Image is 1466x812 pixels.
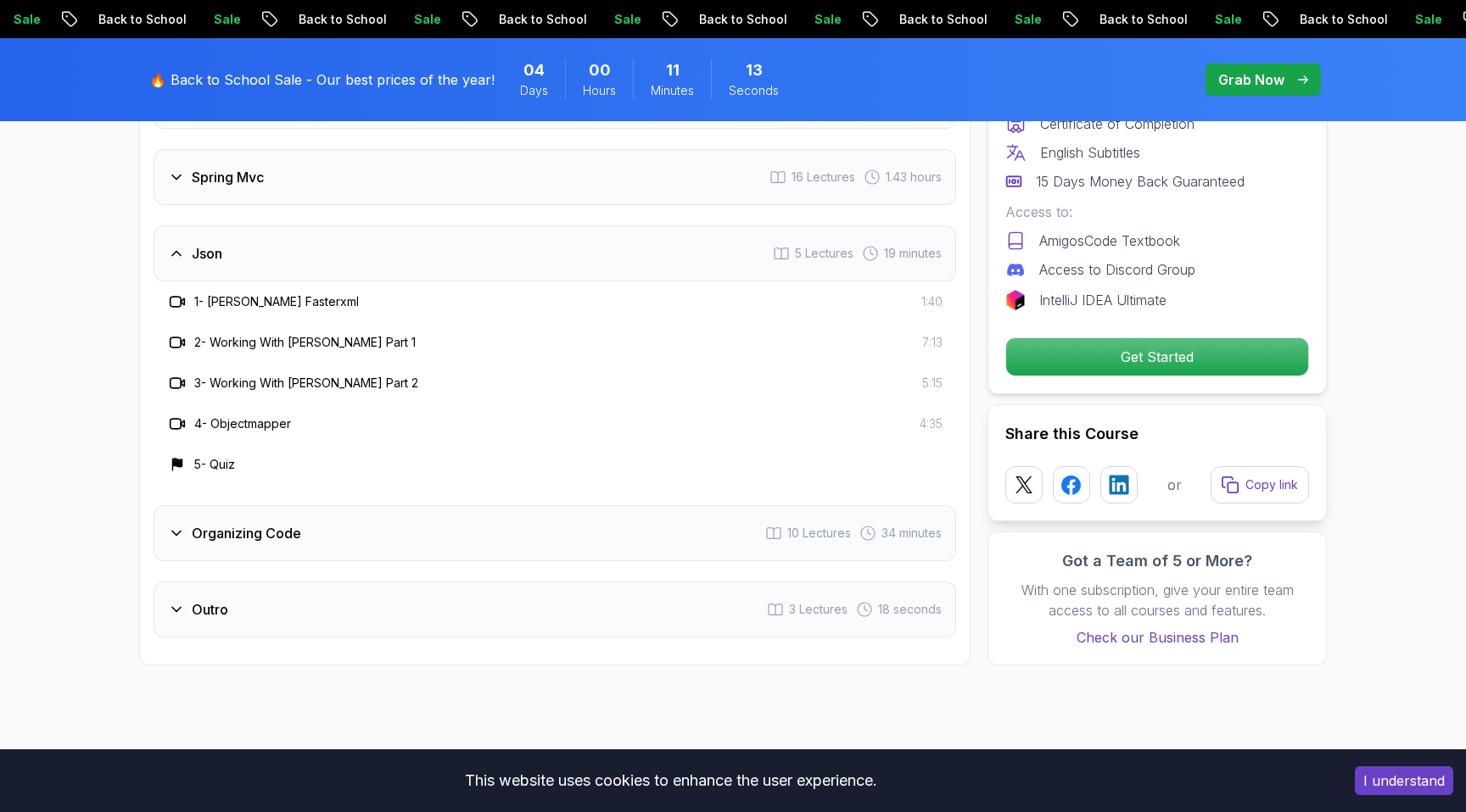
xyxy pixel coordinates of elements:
[1039,259,1195,280] p: Access to Discord Group
[1039,231,1180,251] p: AmigosCode Textbook
[194,456,235,473] h3: 5 - Quiz
[192,243,222,264] h3: Json
[787,525,851,542] span: 10 Lectures
[1005,337,1309,376] button: Get Started
[1005,549,1309,573] h3: Got a Team of 5 or More?
[1005,422,1309,446] h2: Share this Course
[1224,11,1340,28] p: Back to School
[149,70,495,90] p: 🔥 Back to School Sale - Our best prices of the year!
[921,293,943,310] span: 1:40
[194,293,359,310] h3: 1 - [PERSON_NAME] Fasterxml
[1340,11,1394,28] p: Sale
[339,11,393,28] p: Sale
[583,82,616,99] span: Hours
[192,167,264,187] h3: Spring Mvc
[1005,627,1309,648] a: Check our Business Plan
[939,11,993,28] p: Sale
[1006,338,1308,375] p: Get Started
[729,82,779,99] span: Seconds
[920,415,943,432] span: 4:35
[1005,580,1309,620] p: With one subscription, give your entire team access to all courses and features.
[1040,114,1195,134] p: Certificate of Completion
[1218,70,1284,90] p: Grab Now
[192,523,301,543] h3: Organizing Code
[520,82,548,99] span: Days
[154,225,956,281] button: Json5 Lectures 19 minutes
[223,11,339,28] p: Back to School
[523,58,545,82] span: 4 Days
[1245,476,1298,493] p: Copy link
[795,245,853,262] span: 5 Lectures
[1211,466,1309,503] button: Copy link
[666,58,680,82] span: 11 Minutes
[881,525,942,542] span: 34 minutes
[746,58,763,82] span: 13 Seconds
[154,149,956,205] button: Spring Mvc16 Lectures 1.43 hours
[824,11,939,28] p: Back to School
[739,11,793,28] p: Sale
[138,11,193,28] p: Sale
[878,601,942,618] span: 18 seconds
[1005,290,1026,310] img: jetbrains logo
[539,11,593,28] p: Sale
[194,334,416,351] h3: 2 - Working With [PERSON_NAME] Part 1
[886,169,942,186] span: 1.43 hours
[1039,290,1167,310] p: IntelliJ IDEA Ultimate
[1167,475,1182,495] p: or
[792,169,855,186] span: 16 Lectures
[884,245,942,262] span: 19 minutes
[1139,11,1194,28] p: Sale
[423,11,539,28] p: Back to School
[922,334,943,351] span: 7:13
[589,58,611,82] span: 0 Hours
[1005,202,1309,222] p: Access to:
[624,11,739,28] p: Back to School
[154,505,956,561] button: Organizing Code10 Lectures 34 minutes
[192,599,228,620] h3: Outro
[23,11,138,28] p: Back to School
[1036,171,1245,192] p: 15 Days Money Back Guaranteed
[789,601,848,618] span: 3 Lectures
[1040,142,1140,163] p: English Subtitles
[194,415,291,432] h3: 4 - Objectmapper
[1024,11,1139,28] p: Back to School
[922,375,943,392] span: 5:15
[154,581,956,637] button: Outro3 Lectures 18 seconds
[194,375,418,392] h3: 3 - Working With [PERSON_NAME] Part 2
[13,762,1329,799] div: This website uses cookies to enhance the user experience.
[651,82,694,99] span: Minutes
[1355,766,1453,795] button: Accept cookies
